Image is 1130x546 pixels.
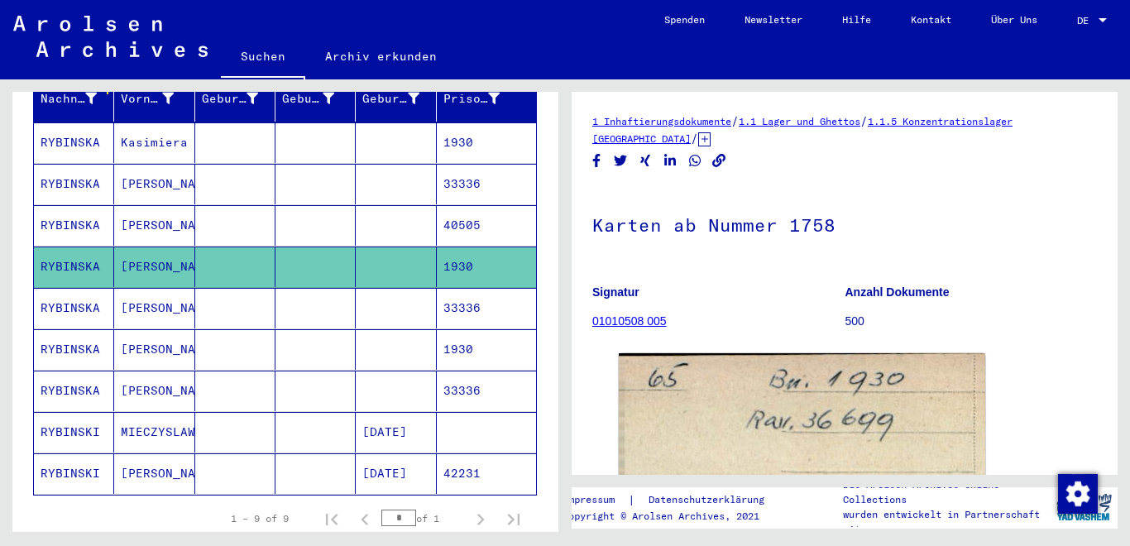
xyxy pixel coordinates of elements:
mat-cell: [PERSON_NAME] [114,371,194,411]
mat-cell: [PERSON_NAME] [114,288,194,328]
mat-cell: 1930 [437,247,536,287]
div: Nachname [41,85,117,112]
mat-cell: RYBINSKI [34,453,114,494]
div: Vorname [121,85,194,112]
button: Share on WhatsApp [687,151,704,171]
button: Share on Facebook [588,151,606,171]
a: 01010508 005 [592,314,667,328]
p: Copyright © Arolsen Archives, 2021 [563,509,784,524]
img: Zustimmung ändern [1058,474,1098,514]
div: Prisoner # [443,85,520,112]
div: Geburtsdatum [362,90,419,108]
mat-header-cell: Nachname [34,75,114,122]
div: of 1 [381,510,464,526]
b: Signatur [592,285,639,299]
mat-cell: 40505 [437,205,536,246]
mat-cell: 33336 [437,164,536,204]
mat-header-cell: Prisoner # [437,75,536,122]
span: DE [1077,15,1095,26]
mat-cell: RYBINSKA [34,247,114,287]
a: Archiv erkunden [305,36,457,76]
mat-header-cell: Geburt‏ [275,75,356,122]
div: Geburt‏ [282,85,355,112]
div: 1 – 9 of 9 [231,511,289,526]
mat-cell: RYBINSKA [34,122,114,163]
mat-cell: RYBINSKI [34,412,114,453]
mat-header-cell: Vorname [114,75,194,122]
div: Prisoner # [443,90,500,108]
p: Die Arolsen Archives Online-Collections [843,477,1050,507]
mat-cell: RYBINSKA [34,164,114,204]
div: Nachname [41,90,97,108]
button: Previous page [348,502,381,535]
div: | [563,491,784,509]
button: Share on Twitter [612,151,630,171]
mat-cell: MIECZYSLAW [114,412,194,453]
mat-cell: RYBINSKA [34,371,114,411]
mat-cell: RYBINSKA [34,205,114,246]
mat-header-cell: Geburtsname [195,75,275,122]
img: Arolsen_neg.svg [13,16,208,57]
mat-cell: [PERSON_NAME] [114,329,194,370]
p: 500 [845,313,1098,330]
mat-cell: 42231 [437,453,536,494]
a: Impressum [563,491,628,509]
button: Share on LinkedIn [662,151,679,171]
mat-cell: [PERSON_NAME] [114,205,194,246]
mat-cell: 33336 [437,371,536,411]
span: / [860,113,868,128]
mat-cell: [PERSON_NAME] [114,453,194,494]
mat-cell: 1930 [437,122,536,163]
div: Geburtsname [202,90,258,108]
span: / [731,113,739,128]
a: 1 Inhaftierungsdokumente [592,115,731,127]
img: yv_logo.png [1053,486,1115,528]
mat-cell: [DATE] [356,453,436,494]
mat-cell: RYBINSKA [34,329,114,370]
div: Vorname [121,90,173,108]
mat-cell: [DATE] [356,412,436,453]
p: wurden entwickelt in Partnerschaft mit [843,507,1050,537]
mat-cell: Kasimiera [114,122,194,163]
mat-cell: RYBINSKA [34,288,114,328]
button: Share on Xing [637,151,654,171]
mat-cell: 33336 [437,288,536,328]
a: Suchen [221,36,305,79]
mat-cell: 1930 [437,329,536,370]
button: Last page [497,502,530,535]
a: Datenschutzerklärung [635,491,784,509]
h1: Karten ab Nummer 1758 [592,187,1097,260]
button: Next page [464,502,497,535]
div: Geburtsname [202,85,279,112]
b: Anzahl Dokumente [845,285,950,299]
button: Copy link [711,151,728,171]
button: First page [315,502,348,535]
mat-header-cell: Geburtsdatum [356,75,436,122]
span: / [691,131,698,146]
mat-cell: [PERSON_NAME] [114,164,194,204]
a: 1.1 Lager und Ghettos [739,115,860,127]
div: Geburt‏ [282,90,334,108]
mat-cell: [PERSON_NAME] [114,247,194,287]
div: Geburtsdatum [362,85,439,112]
